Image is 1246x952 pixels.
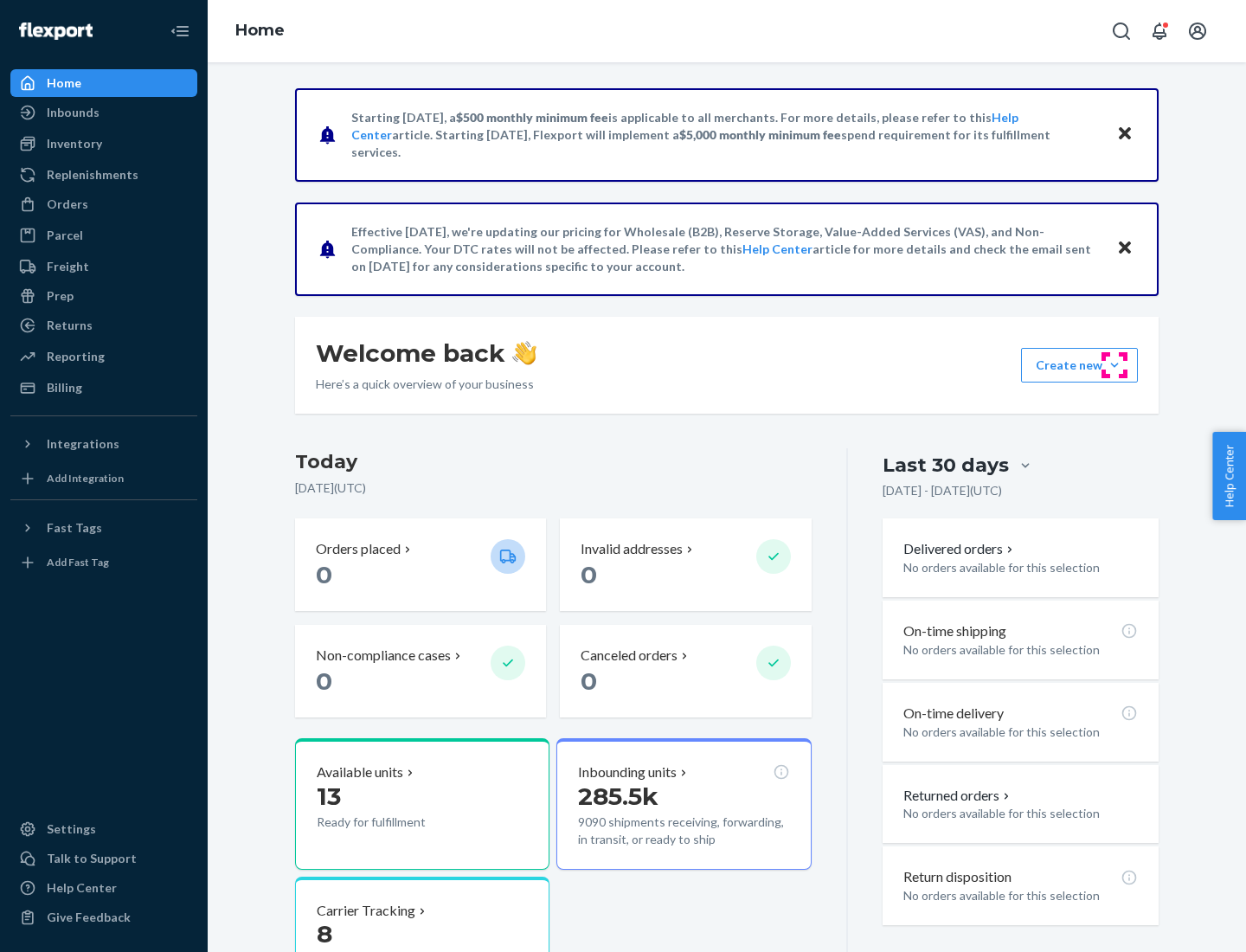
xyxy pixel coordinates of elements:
[316,560,332,589] span: 0
[10,815,197,843] a: Settings
[222,6,299,56] ol: breadcrumbs
[10,549,197,576] a: Add Fast Tag
[47,135,102,152] div: Inventory
[10,514,197,542] button: Fast Tags
[317,919,332,949] span: 8
[163,14,197,48] button: Close Navigation
[560,625,811,717] button: Canceled orders 0
[47,555,109,569] div: Add Fast Tag
[1212,432,1246,520] button: Help Center
[10,430,197,458] button: Integrations
[351,223,1100,275] p: Effective [DATE], we're updating our pricing for Wholesale (B2B), Reserve Storage, Value-Added Se...
[19,23,93,40] img: Flexport logo
[556,738,811,870] button: Inbounding units285.5k9090 shipments receiving, forwarding, in transit, or ready to ship
[10,845,197,872] a: Talk to Support
[679,127,841,142] span: $5,000 monthly minimum fee
[903,867,1012,887] p: Return disposition
[903,704,1004,724] p: On-time delivery
[47,379,82,396] div: Billing
[903,786,1013,806] button: Returned orders
[10,222,197,249] a: Parcel
[578,782,658,811] span: 285.5k
[316,539,401,559] p: Orders placed
[512,341,536,365] img: hand-wave emoji
[903,887,1138,904] p: No orders available for this selection
[47,196,88,213] div: Orders
[10,465,197,492] a: Add Integration
[295,738,549,870] button: Available units13Ready for fulfillment
[47,287,74,305] div: Prep
[10,874,197,902] a: Help Center
[903,621,1006,641] p: On-time shipping
[10,312,197,339] a: Returns
[295,518,546,611] button: Orders placed 0
[47,879,117,897] div: Help Center
[883,482,1002,499] p: [DATE] - [DATE] ( UTC )
[316,376,536,393] p: Here’s a quick overview of your business
[47,909,131,926] div: Give Feedback
[295,448,812,476] h3: Today
[47,519,102,537] div: Fast Tags
[317,782,341,811] span: 13
[883,452,1009,479] div: Last 30 days
[1114,122,1136,147] button: Close
[581,646,678,666] p: Canceled orders
[903,559,1138,576] p: No orders available for this selection
[1104,14,1139,48] button: Open Search Box
[742,241,812,256] a: Help Center
[10,282,197,310] a: Prep
[581,539,683,559] p: Invalid addresses
[10,190,197,218] a: Orders
[317,814,477,831] p: Ready for fulfillment
[903,724,1138,741] p: No orders available for this selection
[10,161,197,189] a: Replenishments
[10,904,197,931] button: Give Feedback
[10,253,197,280] a: Freight
[10,343,197,370] a: Reporting
[47,166,138,183] div: Replenishments
[317,762,403,782] p: Available units
[235,21,285,40] a: Home
[317,901,415,921] p: Carrier Tracking
[316,666,332,696] span: 0
[1021,348,1138,383] button: Create new
[903,805,1138,822] p: No orders available for this selection
[10,69,197,97] a: Home
[10,130,197,158] a: Inventory
[903,641,1138,659] p: No orders available for this selection
[47,227,83,244] div: Parcel
[47,850,137,867] div: Talk to Support
[1180,14,1215,48] button: Open account menu
[295,479,812,497] p: [DATE] ( UTC )
[560,518,811,611] button: Invalid addresses 0
[456,110,608,125] span: $500 monthly minimum fee
[295,625,546,717] button: Non-compliance cases 0
[10,99,197,126] a: Inbounds
[578,814,789,848] p: 9090 shipments receiving, forwarding, in transit, or ready to ship
[581,666,597,696] span: 0
[47,104,100,121] div: Inbounds
[10,374,197,402] a: Billing
[47,258,89,275] div: Freight
[578,762,677,782] p: Inbounding units
[47,471,124,486] div: Add Integration
[316,646,451,666] p: Non-compliance cases
[47,74,81,92] div: Home
[47,317,93,334] div: Returns
[903,539,1017,559] button: Delivered orders
[47,820,96,838] div: Settings
[47,348,105,365] div: Reporting
[1114,236,1136,261] button: Close
[1142,14,1177,48] button: Open notifications
[316,338,536,369] h1: Welcome back
[47,435,119,453] div: Integrations
[351,109,1100,161] p: Starting [DATE], a is applicable to all merchants. For more details, please refer to this article...
[581,560,597,589] span: 0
